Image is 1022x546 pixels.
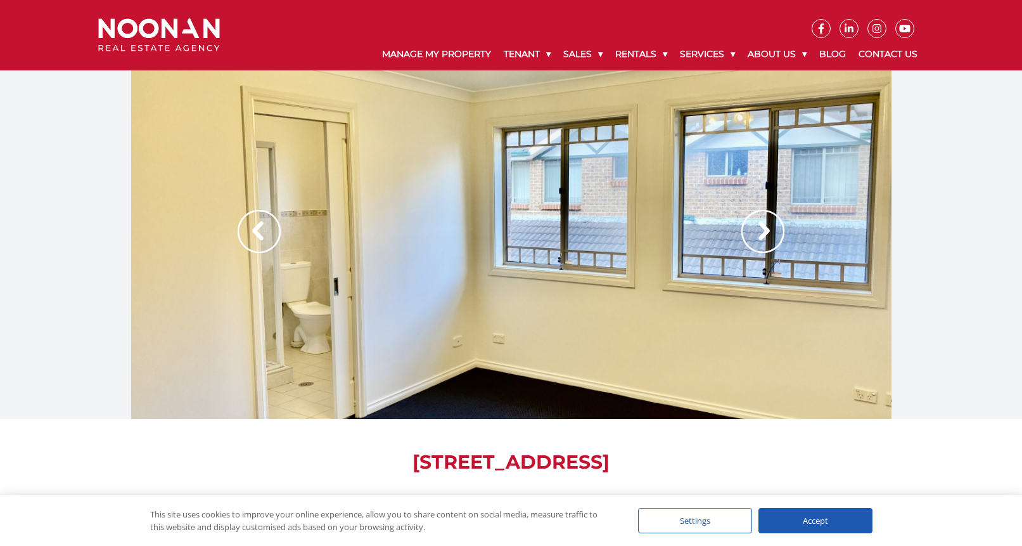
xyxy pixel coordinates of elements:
[674,38,741,70] a: Services
[557,38,609,70] a: Sales
[238,210,281,253] img: Arrow slider
[638,508,752,533] div: Settings
[741,210,784,253] img: Arrow slider
[150,508,613,533] div: This site uses cookies to improve your online experience, allow you to share content on social me...
[758,508,872,533] div: Accept
[609,38,674,70] a: Rentals
[131,451,891,474] h1: [STREET_ADDRESS]
[852,38,924,70] a: Contact Us
[497,38,557,70] a: Tenant
[741,38,813,70] a: About Us
[813,38,852,70] a: Blog
[376,38,497,70] a: Manage My Property
[98,18,220,52] img: Noonan Real Estate Agency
